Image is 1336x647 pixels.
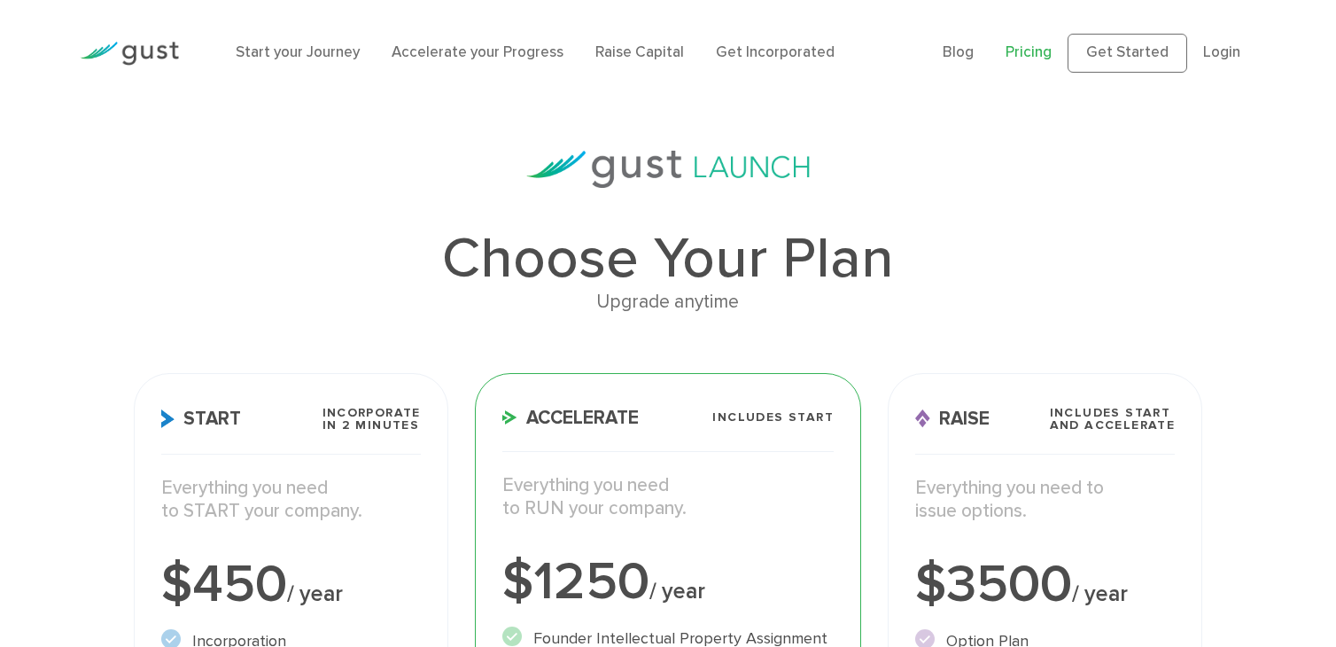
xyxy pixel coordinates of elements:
[161,558,421,612] div: $450
[322,407,421,432] span: Incorporate in 2 Minutes
[161,477,421,524] p: Everything you need to START your company.
[392,43,563,61] a: Accelerate your Progress
[915,409,990,428] span: Raise
[502,474,834,521] p: Everything you need to RUN your company.
[716,43,835,61] a: Get Incorporated
[915,409,930,428] img: Raise Icon
[915,558,1175,612] div: $3500
[649,578,705,604] span: / year
[134,287,1203,317] div: Upgrade anytime
[236,43,360,61] a: Start your Journey
[1068,34,1187,73] a: Get Started
[915,477,1175,524] p: Everything you need to issue options.
[1203,43,1240,61] a: Login
[712,411,834,424] span: Includes START
[1006,43,1052,61] a: Pricing
[526,151,810,188] img: gust-launch-logos.svg
[595,43,684,61] a: Raise Capital
[1050,407,1176,432] span: Includes START and ACCELERATE
[80,42,179,66] img: Gust Logo
[943,43,974,61] a: Blog
[161,409,175,428] img: Start Icon X2
[502,409,639,427] span: Accelerate
[1072,581,1128,607] span: / year
[134,230,1203,287] h1: Choose Your Plan
[502,410,517,425] img: Accelerate Icon
[161,409,241,428] span: Start
[502,556,834,609] div: $1250
[287,581,343,607] span: / year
